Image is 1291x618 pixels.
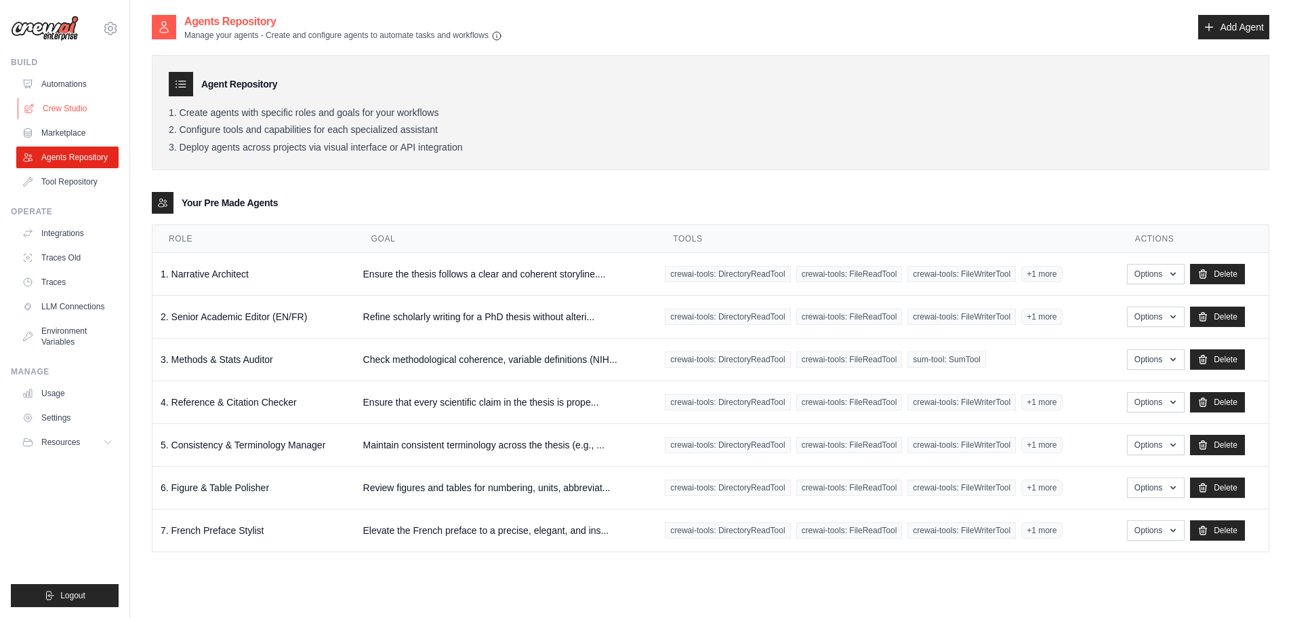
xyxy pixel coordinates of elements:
button: Options [1127,435,1185,455]
span: crewai-tools: FileReadTool [796,480,903,496]
a: Delete [1190,349,1245,370]
a: Marketplace [16,122,119,144]
a: Delete [1190,520,1245,541]
th: Role [152,225,355,253]
h3: Your Pre Made Agents [182,196,278,210]
span: crewai-tools: DirectoryReadTool [665,522,790,539]
span: +1 more [1021,437,1062,453]
span: sum-tool: SumTool [907,351,985,368]
span: crewai-tools: DirectoryReadTool [665,309,790,325]
h2: Agents Repository [184,14,502,30]
span: crewai-tools: FileWriterTool [907,394,1016,410]
span: +1 more [1021,394,1062,410]
div: Build [11,57,119,68]
a: Delete [1190,307,1245,327]
li: Create agents with specific roles and goals for your workflows [169,107,1252,119]
span: crewai-tools: FileReadTool [796,437,903,453]
li: Configure tools and capabilities for each specialized assistant [169,124,1252,136]
div: Operate [11,206,119,217]
td: Refine scholarly writing for a PhD thesis without alteri... [355,296,657,339]
th: Goal [355,225,657,253]
span: crewai-tools: FileWriterTool [907,266,1016,282]
span: crewai-tools: FileWriterTool [907,309,1016,325]
span: crewai-tools: FileReadTool [796,394,903,410]
a: LLM Connections [16,296,119,317]
span: +1 more [1021,309,1062,325]
a: Environment Variables [16,320,119,353]
th: Tools [657,225,1119,253]
th: Actions [1119,225,1269,253]
span: crewai-tools: DirectoryReadTool [665,351,790,368]
img: Logo [11,16,79,41]
td: Ensure that every scientific claim in the thesis is prope... [355,381,657,424]
span: crewai-tools: DirectoryReadTool [665,394,790,410]
a: Agents Repository [16,147,119,168]
li: Deploy agents across projects via visual interface or API integration [169,142,1252,154]
span: Logout [60,590,85,601]
span: crewai-tools: FileWriterTool [907,522,1016,539]
a: Automations [16,73,119,95]
a: Traces Old [16,247,119,269]
button: Options [1127,307,1185,327]
span: crewai-tools: DirectoryReadTool [665,266,790,282]
a: Add Agent [1198,15,1269,39]
span: crewai-tools: FileReadTool [796,522,903,539]
span: crewai-tools: FileReadTool [796,309,903,325]
td: Check methodological coherence, variable definitions (NIH... [355,339,657,381]
td: 5. Consistency & Terminology Manager [152,424,355,467]
div: Manage [11,366,119,377]
span: crewai-tools: FileReadTool [796,351,903,368]
a: Tool Repository [16,171,119,193]
td: 1. Narrative Architect [152,253,355,296]
td: Ensure the thesis follows a clear and coherent storyline.... [355,253,657,296]
button: Options [1127,392,1185,412]
a: Delete [1190,392,1245,412]
span: Resources [41,437,80,448]
span: crewai-tools: DirectoryReadTool [665,480,790,496]
td: Maintain consistent terminology across the thesis (e.g., ... [355,424,657,467]
a: Delete [1190,264,1245,284]
td: 3. Methods & Stats Auditor [152,339,355,381]
a: Delete [1190,435,1245,455]
span: crewai-tools: FileReadTool [796,266,903,282]
button: Options [1127,349,1185,370]
span: crewai-tools: FileWriterTool [907,437,1016,453]
span: +1 more [1021,522,1062,539]
span: +1 more [1021,266,1062,282]
a: Settings [16,407,119,429]
td: 2. Senior Academic Editor (EN/FR) [152,296,355,339]
td: Review figures and tables for numbering, units, abbreviat... [355,467,657,509]
span: crewai-tools: DirectoryReadTool [665,437,790,453]
td: 4. Reference & Citation Checker [152,381,355,424]
span: crewai-tools: FileWriterTool [907,480,1016,496]
h3: Agent Repository [201,77,277,91]
td: 6. Figure & Table Polisher [152,467,355,509]
button: Options [1127,264,1185,284]
p: Manage your agents - Create and configure agents to automate tasks and workflows [184,30,502,41]
button: Logout [11,584,119,607]
a: Delete [1190,478,1245,498]
a: Usage [16,383,119,404]
a: Traces [16,271,119,293]
button: Options [1127,520,1185,541]
a: Integrations [16,223,119,244]
a: Crew Studio [18,98,120,119]
td: 7. French Preface Stylist [152,509,355,552]
span: +1 more [1021,480,1062,496]
button: Options [1127,478,1185,498]
td: Elevate the French preface to a precise, elegant, and ins... [355,509,657,552]
button: Resources [16,431,119,453]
